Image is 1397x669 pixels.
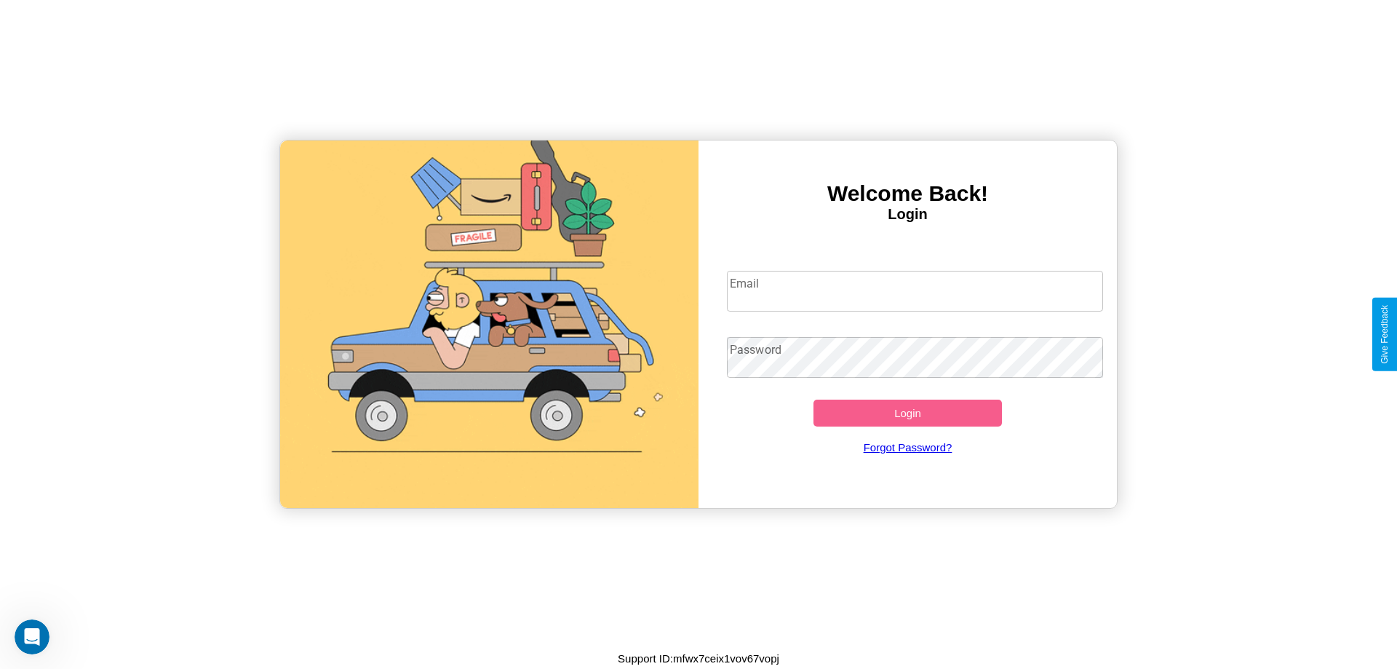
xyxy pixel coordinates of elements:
button: Login [813,400,1002,427]
iframe: Intercom live chat [15,619,49,654]
img: gif [280,140,698,508]
h3: Welcome Back! [698,181,1117,206]
h4: Login [698,206,1117,223]
p: Support ID: mfwx7ceix1vov67vopj [618,649,779,668]
a: Forgot Password? [720,427,1096,468]
div: Give Feedback [1380,305,1390,364]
